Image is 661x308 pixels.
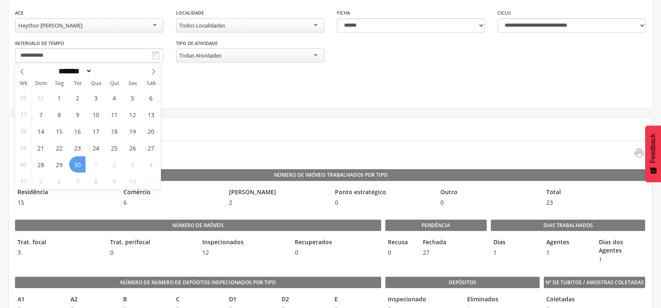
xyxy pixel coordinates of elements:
[20,173,27,189] span: 41
[69,90,85,106] span: Setembro 2, 2025
[18,22,83,29] div: Heythor [PERSON_NAME]
[106,173,122,189] span: Outubro 9, 2025
[200,238,288,248] legend: Inspecionados
[544,248,593,257] span: 1
[51,106,67,123] span: Setembro 8, 2025
[465,295,540,305] legend: Eliminados
[279,295,328,305] legend: D2
[15,78,32,89] span: Wk
[491,248,540,257] span: 1
[69,156,85,173] span: Setembro 30, 2025
[68,295,117,305] legend: A2
[173,295,222,305] legend: C
[292,248,381,257] span: 0
[292,238,381,248] legend: Recuperados
[108,248,196,257] span: 0
[420,248,451,257] span: 27
[544,188,646,198] legend: Total
[69,123,85,139] span: Setembro 16, 2025
[69,140,85,156] span: Setembro 23, 2025
[544,198,646,207] span: 23
[69,106,85,123] span: Setembro 9, 2025
[124,90,141,106] span: Setembro 5, 2025
[143,90,159,106] span: Setembro 6, 2025
[15,169,646,181] legend: Número de Imóveis Trabalhados por Tipo
[226,295,275,305] legend: D1
[596,238,645,255] legend: Dias dos Agentes
[124,123,141,139] span: Setembro 19, 2025
[106,90,122,106] span: Setembro 4, 2025
[385,248,416,257] span: 0
[68,81,87,86] span: Ter
[385,295,460,305] legend: Inspecionado
[438,188,540,198] legend: Outro
[108,238,196,248] legend: Trat. perifocal
[51,90,67,106] span: Setembro 1, 2025
[106,81,124,86] span: Qui
[124,106,141,123] span: Setembro 12, 2025
[143,156,159,173] span: Outubro 4, 2025
[15,188,117,198] legend: Residência
[491,220,645,231] legend: Dias Trabalhados
[15,248,103,257] span: 3
[51,140,67,156] span: Setembro 22, 2025
[15,198,117,207] span: 15
[544,277,646,288] legend: Nº de Tubitos / Amostras coletadas
[498,10,511,16] label: Ciclo
[15,277,381,288] legend: Número de Número de Depósitos Inspecionados por Tipo
[124,140,141,156] span: Setembro 26, 2025
[628,147,645,161] a: 
[143,106,159,123] span: Setembro 13, 2025
[106,156,122,173] span: Outubro 2, 2025
[88,106,104,123] span: Setembro 10, 2025
[179,52,221,59] div: Todas Atividades
[33,90,49,106] span: Agosto 31, 2025
[596,255,645,264] span: 1
[420,238,451,248] legend: Fechada
[50,81,68,86] span: Seg
[20,90,27,106] span: 36
[33,106,49,123] span: Setembro 7, 2025
[20,140,27,156] span: 39
[332,188,434,198] legend: Ponto estratégico
[124,81,142,86] span: Sex
[15,220,381,231] legend: Número de imóveis
[51,156,67,173] span: Setembro 29, 2025
[179,22,225,29] div: Todos Localidades
[15,10,23,16] label: ACE
[385,238,416,248] legend: Recusa
[649,134,657,163] span: Feedback
[332,295,381,305] legend: E
[15,295,64,305] legend: A1
[226,198,328,207] span: 2
[142,81,161,86] span: Sáb
[56,67,93,75] select: Month
[92,67,120,75] input: Year
[176,10,204,16] label: Localidade
[143,140,159,156] span: Setembro 27, 2025
[633,147,645,159] i: 
[32,81,50,86] span: Dom
[33,123,49,139] span: Setembro 14, 2025
[124,173,141,189] span: Outubro 10, 2025
[121,188,223,198] legend: Comércio
[544,238,593,248] legend: Agentes
[143,173,159,189] span: Outubro 11, 2025
[151,50,161,60] i: 
[33,156,49,173] span: Setembro 28, 2025
[88,123,104,139] span: Setembro 17, 2025
[121,295,169,305] legend: B
[33,140,49,156] span: Setembro 21, 2025
[87,81,105,86] span: Qua
[69,173,85,189] span: Outubro 7, 2025
[332,198,434,207] span: 0
[88,140,104,156] span: Setembro 24, 2025
[226,188,328,198] legend: [PERSON_NAME]
[88,173,104,189] span: Outubro 8, 2025
[51,123,67,139] span: Setembro 15, 2025
[106,123,122,139] span: Setembro 18, 2025
[491,238,540,248] legend: Dias
[121,198,223,207] span: 6
[33,173,49,189] span: Outubro 5, 2025
[88,90,104,106] span: Setembro 3, 2025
